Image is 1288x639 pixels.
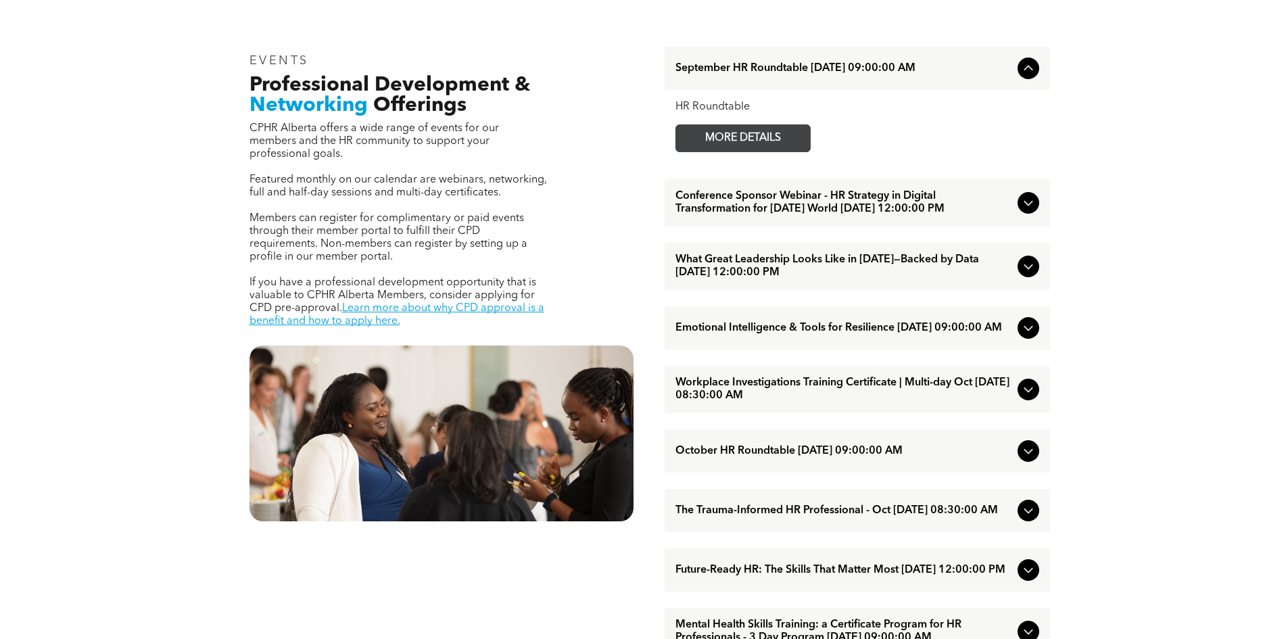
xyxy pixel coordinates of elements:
span: EVENTS [249,55,310,67]
span: September HR Roundtable [DATE] 09:00:00 AM [675,62,1012,75]
a: MORE DETAILS [675,124,811,152]
span: The Trauma-Informed HR Professional - Oct [DATE] 08:30:00 AM [675,504,1012,517]
span: If you have a professional development opportunity that is valuable to CPHR Alberta Members, cons... [249,277,536,314]
span: MORE DETAILS [690,125,796,151]
span: Networking [249,95,368,116]
span: Members can register for complimentary or paid events through their member portal to fulfill thei... [249,213,527,262]
a: Learn more about why CPD approval is a benefit and how to apply here. [249,303,544,327]
span: Emotional Intelligence & Tools for Resilience [DATE] 09:00:00 AM [675,322,1012,335]
div: HR Roundtable [675,101,1039,114]
span: October HR Roundtable [DATE] 09:00:00 AM [675,445,1012,458]
span: Featured monthly on our calendar are webinars, networking, full and half-day sessions and multi-d... [249,174,547,198]
span: Conference Sponsor Webinar - HR Strategy in Digital Transformation for [DATE] World [DATE] 12:00:... [675,190,1012,216]
span: Workplace Investigations Training Certificate | Multi-day Oct [DATE] 08:30:00 AM [675,377,1012,402]
span: Professional Development & [249,75,530,95]
span: CPHR Alberta offers a wide range of events for our members and the HR community to support your p... [249,123,499,160]
span: What Great Leadership Looks Like in [DATE]—Backed by Data [DATE] 12:00:00 PM [675,254,1012,279]
span: Future-Ready HR: The Skills That Matter Most [DATE] 12:00:00 PM [675,564,1012,577]
span: Offerings [373,95,467,116]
